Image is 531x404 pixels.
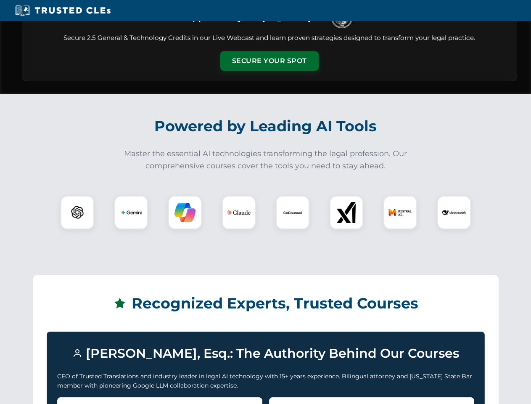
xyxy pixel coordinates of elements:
[442,201,466,224] img: DeepSeek Logo
[222,196,256,229] div: Claude
[174,202,195,223] img: Copilot Logo
[13,4,113,17] img: Trusted CLEs
[121,202,142,223] img: Gemini Logo
[65,200,90,225] img: ChatGPT Logo
[57,372,474,391] p: CEO of Trusted Translations and industry leader in legal AI technology with 15+ years experience....
[61,196,94,229] div: ChatGPT
[383,196,417,229] div: Mistral AI
[437,196,471,229] div: DeepSeek
[220,51,319,71] button: Secure Your Spot
[57,342,474,365] h3: [PERSON_NAME], Esq.: The Authority Behind Our Courses
[276,196,309,229] div: CoCounsel
[227,201,251,224] img: Claude Logo
[119,148,413,172] p: Master the essential AI technologies transforming the legal profession. Our comprehensive courses...
[336,202,357,223] img: xAI Logo
[388,201,412,224] img: Mistral AI Logo
[114,196,148,229] div: Gemini
[168,196,202,229] div: Copilot
[32,33,507,43] p: Secure 2.5 General & Technology Credits in our Live Webcast and learn proven strategies designed ...
[282,202,303,223] img: CoCounsel Logo
[47,289,485,318] h2: Recognized Experts, Trusted Courses
[330,196,363,229] div: xAI
[33,112,499,141] h2: Powered by Leading AI Tools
